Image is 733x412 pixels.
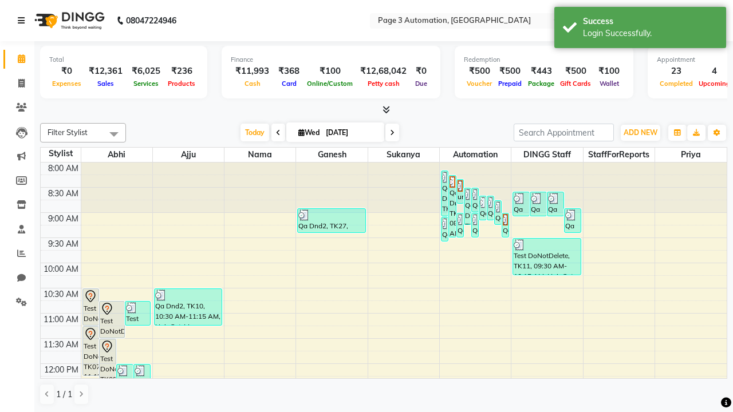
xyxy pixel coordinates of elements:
span: Ajju [153,148,224,162]
span: Nama [224,148,295,162]
div: Redemption [464,55,624,65]
div: 8:30 AM [46,188,81,200]
span: Wallet [597,80,622,88]
span: Ganesh [296,148,367,162]
div: 10:00 AM [41,263,81,275]
div: Qa Dnd2, TK31, 09:00 AM-09:30 AM, Hair cut Below 12 years (Boy) [472,213,478,237]
span: Products [165,80,198,88]
div: ₹443 [525,65,557,78]
span: Wed [295,128,322,137]
div: Qa Dnd2, TK23, 08:40 AM-09:10 AM, Hair Cut By Expert-Men [479,196,486,220]
div: 23 [657,65,696,78]
div: Stylist [41,148,81,160]
span: Package [525,80,557,88]
span: Filter Stylist [48,128,88,137]
span: Cash [242,80,263,88]
div: 4 [696,65,733,78]
div: Test DoNotDelete, TK11, 09:30 AM-10:15 AM, Hair Cut-Men [513,239,580,275]
div: Qa Dnd2, TK20, 08:35 AM-09:05 AM, Hair Cut By Expert-Men [530,192,546,216]
div: 8:00 AM [46,163,81,175]
div: ₹11,993 [231,65,274,78]
div: ₹500 [557,65,594,78]
div: Qa Dnd2, TK17, 08:15 AM-09:30 AM, Hair Cut By Expert-Men,Hair Cut-Men [449,176,455,237]
b: 08047224946 [126,5,176,37]
div: ₹12,361 [84,65,127,78]
div: ₹500 [464,65,495,78]
span: ADD NEW [624,128,657,137]
div: ₹100 [594,65,624,78]
span: Prepaid [495,80,525,88]
div: Qa Dnd2, TK24, 08:40 AM-09:10 AM, Hair Cut By Expert-Men [487,196,494,220]
div: Total [49,55,198,65]
span: StaffForReports [584,148,655,162]
div: Qa Dnd2, TK10, 10:30 AM-11:15 AM, Hair Cut-Men [155,289,222,325]
div: 9:00 AM [46,213,81,225]
div: Test DoNotDelete, TK14, 12:00 PM-12:45 PM, Hair Cut-Men [134,365,150,401]
div: Qa Dnd2, TK22, 08:10 AM-09:05 AM, Special Hair Wash- Men [442,171,448,216]
div: ₹500 [495,65,525,78]
div: 12:00 PM [42,364,81,376]
span: Today [241,124,269,141]
span: Abhi [81,148,152,162]
span: Gift Cards [557,80,594,88]
span: DINGG Staff [511,148,582,162]
input: 2025-09-03 [322,124,380,141]
span: Completed [657,80,696,88]
div: ₹236 [165,65,198,78]
div: ₹368 [274,65,304,78]
div: Qa Dnd2, TK21, 08:35 AM-09:05 AM, Hair cut Below 12 years (Boy) [547,192,563,216]
div: Qa Dnd2, TK32, 09:05 AM-09:35 AM, Hair cut Below 12 years (Boy) [442,217,448,241]
div: undefined, TK16, 08:20 AM-08:50 AM, Hair cut Below 12 years (Boy) [457,180,463,203]
span: Expenses [49,80,84,88]
div: Test DoNotDelete, TK07, 11:15 AM-12:15 PM, Hair Cut-Women [83,327,99,375]
div: Test DoNotDelete, TK06, 10:30 AM-11:15 AM, Hair Cut-Men [83,289,99,325]
span: Due [412,80,430,88]
span: Online/Custom [304,80,356,88]
span: Services [131,80,161,88]
div: Qa Dnd2, TK25, 08:45 AM-09:15 AM, Hair Cut By Expert-Men [495,201,501,224]
div: 11:00 AM [41,314,81,326]
div: ₹0 [411,65,431,78]
div: ₹12,68,042 [356,65,411,78]
div: Qa Dnd2, TK19, 08:35 AM-09:05 AM, Hair Cut By Expert-Men [513,192,529,216]
button: ADD NEW [621,125,660,141]
div: Test DoNotDelete, TK09, 11:30 AM-12:30 PM, Hair Cut-Women [100,339,116,388]
div: ₹6,025 [127,65,165,78]
div: 9:30 AM [46,238,81,250]
div: Qa Dnd2, TK18, 08:30 AM-09:00 AM, Hair cut Below 12 years (Boy) [472,188,478,212]
div: ₹0 [49,65,84,78]
div: Qa Dnd2, TK27, 08:55 AM-09:25 AM, Hair cut Below 12 years (Boy) [298,209,365,232]
div: Test DoNotDelete, TK08, 10:45 AM-11:30 AM, Hair Cut-Men [100,302,124,338]
div: 10:30 AM [41,288,81,300]
span: Automation [440,148,511,162]
input: Search Appointment [514,124,614,141]
img: logo [29,5,108,37]
div: Qa Dnd2, TK30, 09:00 AM-09:30 AM, Hair cut Below 12 years (Boy) [457,213,463,237]
div: Login Successfully. [583,27,718,39]
span: Sales [94,80,117,88]
span: Upcoming [696,80,733,88]
div: Test DoNotDelete, TK12, 10:45 AM-11:15 AM, Hair Cut By Expert-Men [125,302,150,325]
span: Priya [655,148,727,162]
span: Voucher [464,80,495,88]
div: Success [583,15,718,27]
span: Sukanya [368,148,439,162]
span: Card [279,80,299,88]
span: 1 / 1 [56,389,72,401]
div: ₹100 [304,65,356,78]
div: 11:30 AM [41,339,81,351]
div: Qa Dnd2, TK29, 09:00 AM-09:30 AM, Hair cut Below 12 years (Boy) [502,213,509,237]
div: Qa Dnd2, TK28, 08:55 AM-09:25 AM, Hair cut Below 12 years (Boy) [565,209,581,232]
div: Finance [231,55,431,65]
div: Qa Dnd2, TK26, 08:30 AM-09:15 AM, Hair Cut-Men [464,188,471,224]
span: Petty cash [365,80,403,88]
